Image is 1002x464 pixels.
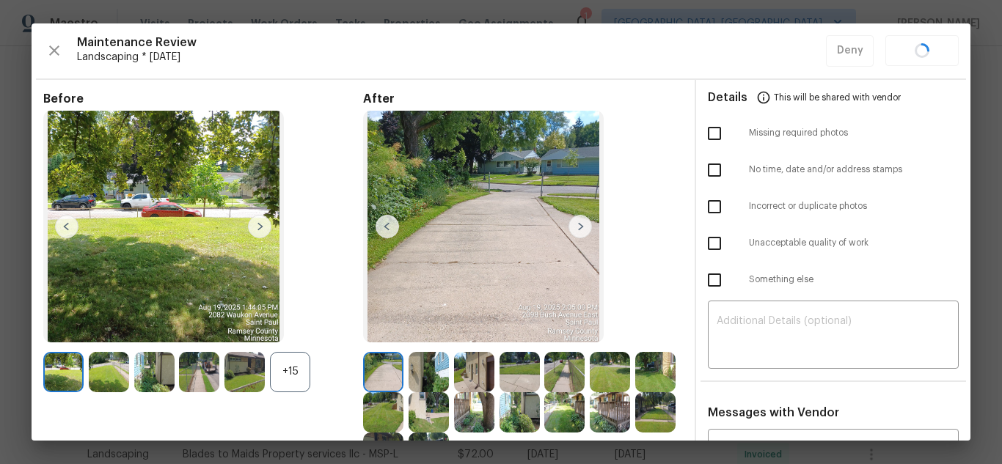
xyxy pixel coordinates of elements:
div: No time, date and/or address stamps [696,152,970,188]
span: Missing required photos [749,127,959,139]
div: Incorrect or duplicate photos [696,188,970,225]
span: Unacceptable quality of work [749,237,959,249]
span: After [363,92,683,106]
span: This will be shared with vendor [774,80,901,115]
span: Messages with Vendor [708,407,839,419]
img: right-chevron-button-url [248,215,271,238]
div: +15 [270,352,310,392]
span: Incorrect or duplicate photos [749,200,959,213]
img: right-chevron-button-url [568,215,592,238]
img: left-chevron-button-url [376,215,399,238]
div: Missing required photos [696,115,970,152]
span: Landscaping * [DATE] [77,50,826,65]
span: Before [43,92,363,106]
div: Something else [696,262,970,298]
span: Maintenance Review [77,35,826,50]
span: No time, date and/or address stamps [749,163,959,176]
div: Unacceptable quality of work [696,225,970,262]
img: left-chevron-button-url [55,215,78,238]
span: Details [708,80,747,115]
span: Something else [749,273,959,286]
